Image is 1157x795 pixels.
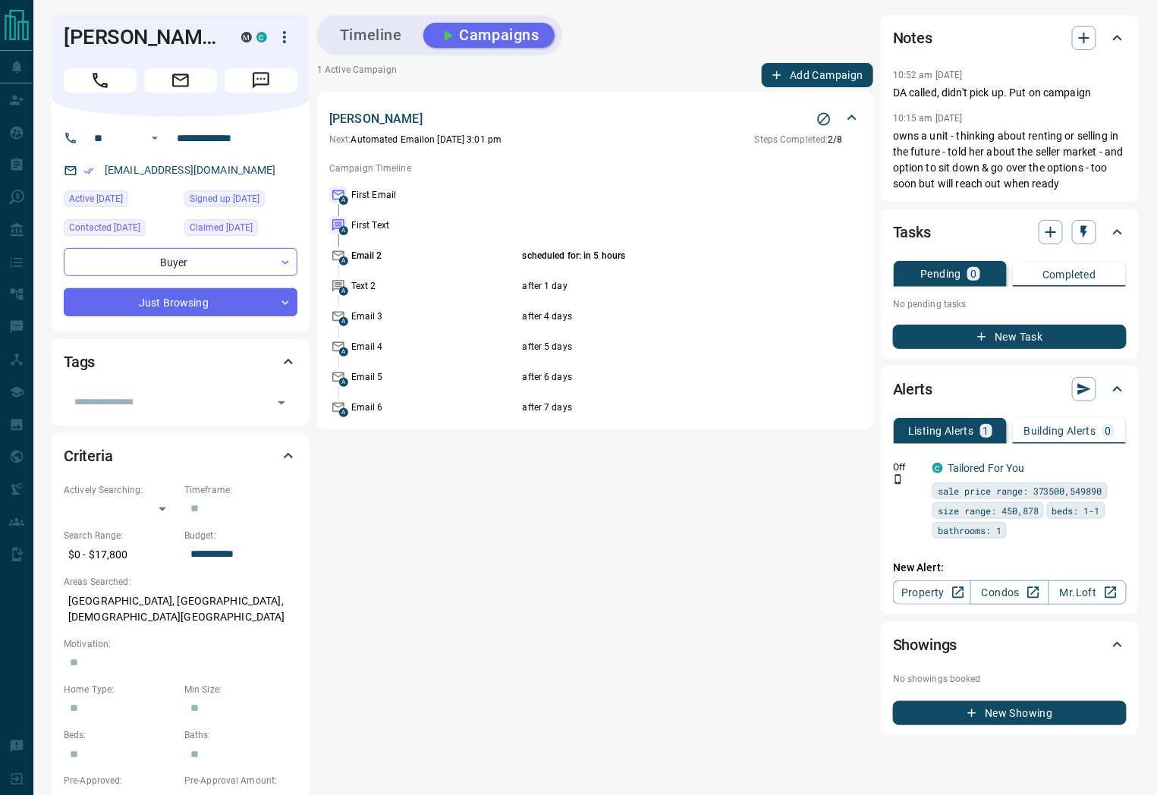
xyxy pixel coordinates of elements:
[893,560,1127,576] p: New Alert:
[351,310,519,323] p: Email 3
[523,279,802,293] p: after 1 day
[64,483,177,497] p: Actively Searching:
[938,503,1039,518] span: size range: 450,878
[893,633,957,657] h2: Showings
[351,249,519,262] p: Email 2
[351,401,519,414] p: Email 6
[184,529,297,542] p: Budget:
[1105,426,1111,436] p: 0
[893,113,963,124] p: 10:15 am [DATE]
[893,474,904,485] svg: Push Notification Only
[184,728,297,742] p: Baths:
[64,248,297,276] div: Buyer
[523,249,802,262] p: scheduled for: in 5 hours
[339,226,348,235] span: A
[64,728,177,742] p: Beds:
[339,256,348,266] span: A
[351,340,519,354] p: Email 4
[317,63,397,87] p: 1 Active Campaign
[893,293,1127,316] p: No pending tasks
[144,68,217,93] span: Email
[351,279,519,293] p: Text 2
[1052,503,1100,518] span: beds: 1-1
[64,575,297,589] p: Areas Searched:
[893,460,923,474] p: Off
[64,683,177,696] p: Home Type:
[329,110,423,128] p: [PERSON_NAME]
[813,108,835,130] button: Stop Campaign
[184,219,297,240] div: Tue Sep 07 2021
[64,350,95,374] h2: Tags
[523,340,802,354] p: after 5 days
[893,128,1127,192] p: owns a unit - thinking about renting or selling in the future - told her about the seller market ...
[256,32,267,42] div: condos.ca
[325,23,417,48] button: Timeline
[241,32,252,42] div: mrloft.ca
[351,188,519,202] p: First Email
[184,774,297,787] p: Pre-Approval Amount:
[64,542,177,567] p: $0 - $17,800
[184,683,297,696] p: Min Size:
[351,218,519,232] p: First Text
[938,523,1001,538] span: bathrooms: 1
[893,85,1127,101] p: DA called, didn't pick up. Put on campaign
[64,529,177,542] p: Search Range:
[893,701,1127,725] button: New Showing
[938,483,1102,498] span: sale price range: 373500,549890
[893,371,1127,407] div: Alerts
[329,133,501,146] p: Automated Email on [DATE] 3:01 pm
[893,70,963,80] p: 10:52 am [DATE]
[1049,580,1127,605] a: Mr.Loft
[64,25,219,49] h1: [PERSON_NAME]
[970,580,1049,605] a: Condos
[146,129,164,147] button: Open
[893,325,1127,349] button: New Task
[893,214,1127,250] div: Tasks
[83,165,94,176] svg: Email Verified
[339,287,348,296] span: A
[351,370,519,384] p: Email 5
[893,20,1127,56] div: Notes
[893,672,1127,686] p: No showings booked
[64,288,297,316] div: Just Browsing
[329,134,351,145] span: Next:
[329,162,861,175] p: Campaign Timeline
[64,589,297,630] p: [GEOGRAPHIC_DATA], [GEOGRAPHIC_DATA], [DEMOGRAPHIC_DATA][GEOGRAPHIC_DATA]
[64,438,297,474] div: Criteria
[893,580,971,605] a: Property
[948,462,1025,474] a: Tailored For You
[920,269,961,279] p: Pending
[339,196,348,205] span: A
[523,370,802,384] p: after 6 days
[184,483,297,497] p: Timeframe:
[893,377,932,401] h2: Alerts
[69,191,123,206] span: Active [DATE]
[932,463,943,473] div: condos.ca
[893,26,932,50] h2: Notes
[64,444,113,468] h2: Criteria
[893,627,1127,663] div: Showings
[64,68,137,93] span: Call
[523,401,802,414] p: after 7 days
[271,392,292,413] button: Open
[190,220,253,235] span: Claimed [DATE]
[190,191,259,206] span: Signed up [DATE]
[339,408,348,417] span: A
[64,219,177,240] div: Wed Sep 10 2025
[69,220,140,235] span: Contacted [DATE]
[329,107,861,149] div: [PERSON_NAME]Stop CampaignNext:Automated Emailon [DATE] 3:01 pmSteps Completed:2/8
[908,426,974,436] p: Listing Alerts
[970,269,976,279] p: 0
[755,134,828,145] span: Steps Completed:
[339,347,348,357] span: A
[1042,269,1096,280] p: Completed
[64,637,297,651] p: Motivation:
[1024,426,1096,436] p: Building Alerts
[64,774,177,787] p: Pre-Approved:
[762,63,873,87] button: Add Campaign
[523,310,802,323] p: after 4 days
[339,317,348,326] span: A
[983,426,989,436] p: 1
[893,220,931,244] h2: Tasks
[184,190,297,212] div: Sun Jul 08 2018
